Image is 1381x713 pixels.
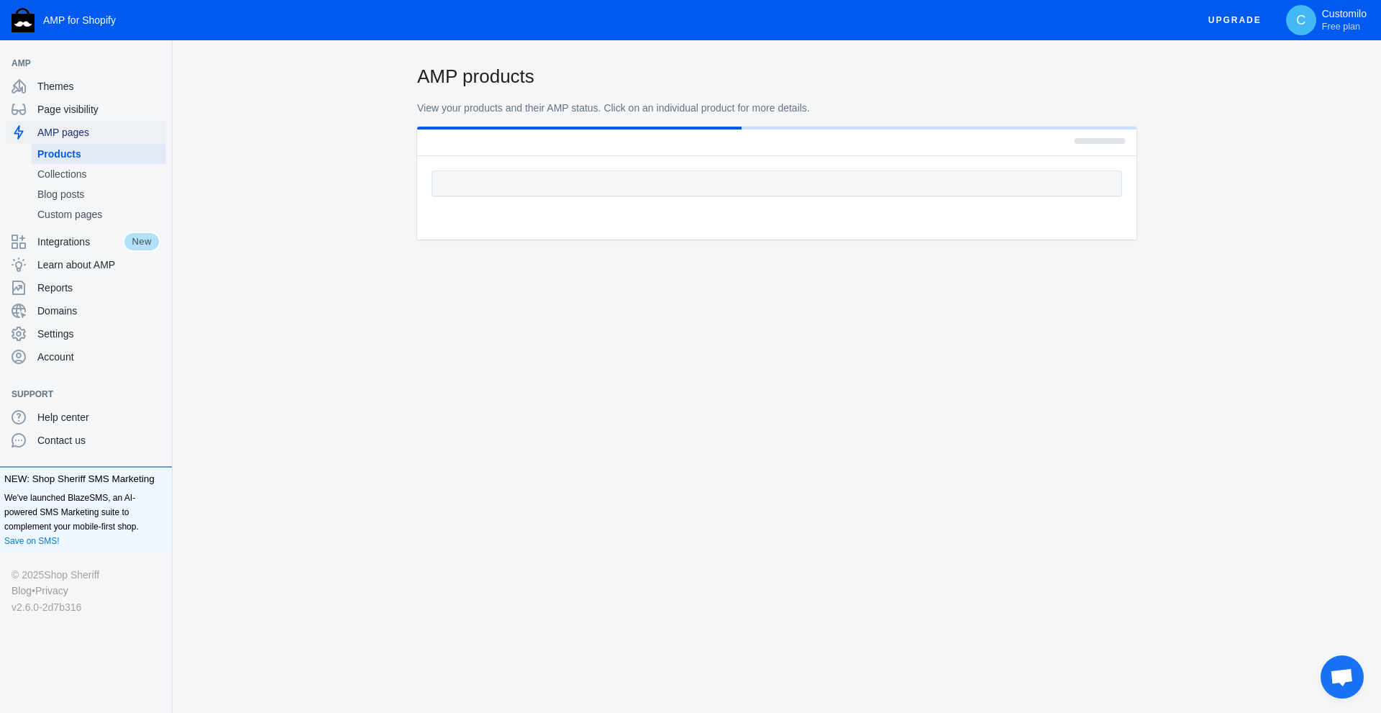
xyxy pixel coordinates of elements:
[37,187,160,201] span: Blog posts
[1321,655,1364,699] div: Open chat
[32,144,166,164] a: Products
[37,304,160,318] span: Domains
[6,253,166,276] a: Learn about AMP
[37,281,160,295] span: Reports
[417,63,1136,89] h2: AMP products
[37,79,160,94] span: Themes
[37,147,160,161] span: Products
[37,258,160,272] span: Learn about AMP
[1294,13,1308,27] span: C
[6,98,166,121] a: Page visibility
[32,184,166,204] a: Blog posts
[146,60,169,66] button: Add a sales channel
[6,121,166,144] a: AMP pages
[417,101,1136,116] p: View your products and their AMP status. Click on an individual product for more details.
[6,230,166,253] a: IntegrationsNew
[37,235,123,249] span: Integrations
[6,75,166,98] a: Themes
[12,8,35,32] img: Shop Sheriff Logo
[37,167,160,181] span: Collections
[12,56,146,71] span: AMP
[37,102,160,117] span: Page visibility
[32,164,166,184] a: Collections
[1322,8,1367,32] p: Customilo
[32,204,166,224] a: Custom pages
[43,14,116,26] span: AMP for Shopify
[6,299,166,322] a: Domains
[6,276,166,299] a: Reports
[37,125,160,140] span: AMP pages
[37,207,160,222] span: Custom pages
[1197,7,1273,34] button: Upgrade
[123,232,160,252] span: New
[1208,7,1262,33] span: Upgrade
[1322,21,1360,32] span: Free plan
